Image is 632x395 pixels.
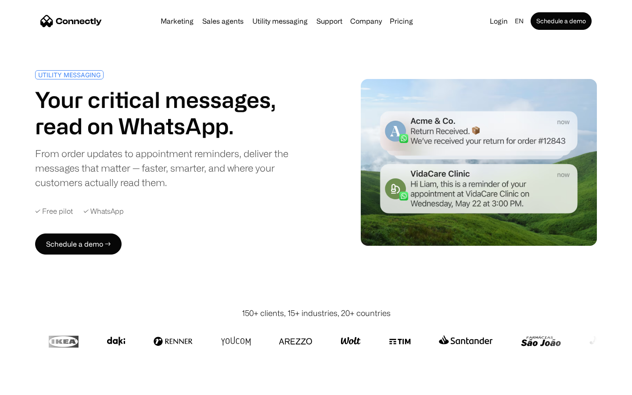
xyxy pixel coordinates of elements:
a: Marketing [157,18,197,25]
a: home [40,14,102,28]
a: Sales agents [199,18,247,25]
h1: Your critical messages, read on WhatsApp. [35,86,312,139]
ul: Language list [18,380,53,392]
aside: Language selected: English [9,379,53,392]
a: Schedule a demo [531,12,592,30]
a: Pricing [386,18,417,25]
a: Utility messaging [249,18,311,25]
a: Schedule a demo → [35,233,122,255]
a: Login [486,15,511,27]
div: ✓ WhatsApp [83,207,124,215]
div: en [511,15,529,27]
div: Company [350,15,382,27]
div: en [515,15,524,27]
div: From order updates to appointment reminders, deliver the messages that matter — faster, smarter, ... [35,146,312,190]
a: Support [313,18,346,25]
div: UTILITY MESSAGING [38,72,101,78]
div: 150+ clients, 15+ industries, 20+ countries [242,307,391,319]
div: ✓ Free pilot [35,207,73,215]
div: Company [348,15,384,27]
